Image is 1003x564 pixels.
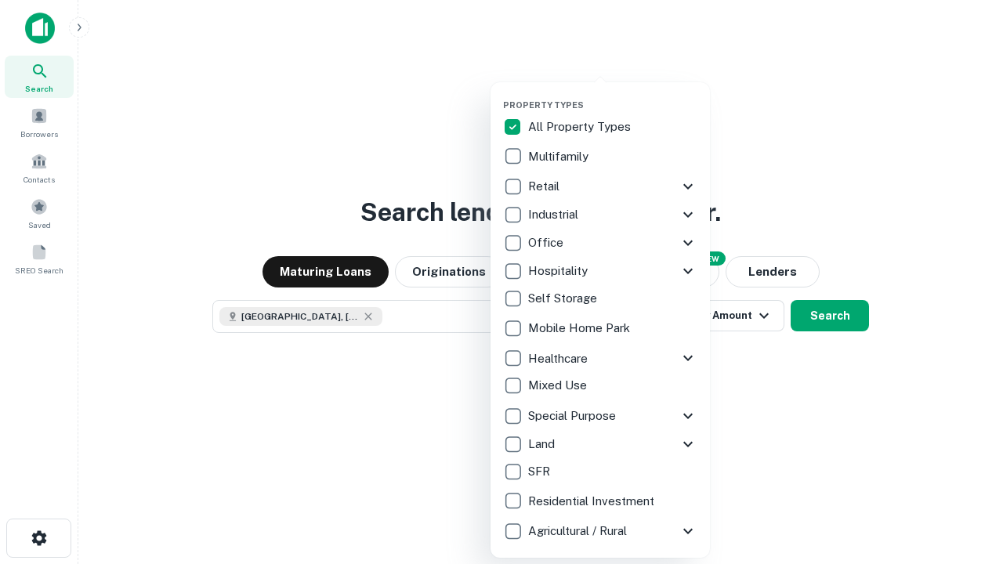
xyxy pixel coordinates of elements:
p: Self Storage [528,289,600,308]
p: All Property Types [528,117,634,136]
p: SFR [528,462,553,481]
div: Office [503,229,697,257]
p: Office [528,233,567,252]
div: Healthcare [503,344,697,372]
iframe: Chat Widget [925,439,1003,514]
div: Land [503,430,697,458]
p: Industrial [528,205,581,224]
div: Agricultural / Rural [503,517,697,545]
p: Mixed Use [528,376,590,395]
p: Residential Investment [528,492,657,511]
p: Agricultural / Rural [528,522,630,540]
div: Hospitality [503,257,697,285]
p: Multifamily [528,147,592,166]
div: Retail [503,172,697,201]
p: Retail [528,177,563,196]
p: Healthcare [528,349,591,368]
p: Hospitality [528,262,591,280]
div: Industrial [503,201,697,229]
p: Special Purpose [528,407,619,425]
p: Land [528,435,558,454]
p: Mobile Home Park [528,319,633,338]
span: Property Types [503,100,584,110]
div: Special Purpose [503,402,697,430]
